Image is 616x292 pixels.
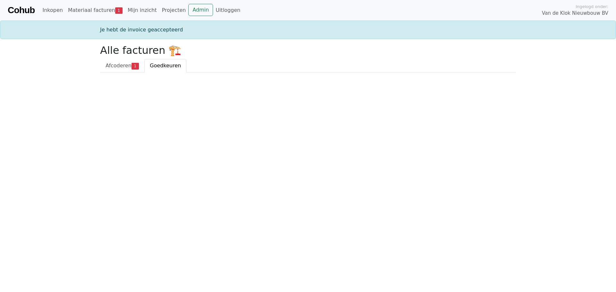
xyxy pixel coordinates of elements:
[100,44,516,56] h2: Alle facturen 🏗️
[8,3,35,18] a: Cohub
[144,59,186,72] a: Goedkeuren
[106,63,132,69] span: Afcoderen
[150,63,181,69] span: Goedkeuren
[188,4,213,16] a: Admin
[125,4,159,17] a: Mijn inzicht
[159,4,188,17] a: Projecten
[40,4,65,17] a: Inkopen
[576,4,608,10] span: Ingelogd onder:
[65,4,125,17] a: Materiaal facturen1
[132,63,139,69] span: 1
[100,59,144,72] a: Afcoderen1
[115,7,123,14] span: 1
[96,26,520,34] div: Je hebt de invoice geaccepteerd
[213,4,243,17] a: Uitloggen
[542,10,608,17] span: Van de Klok Nieuwbouw BV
